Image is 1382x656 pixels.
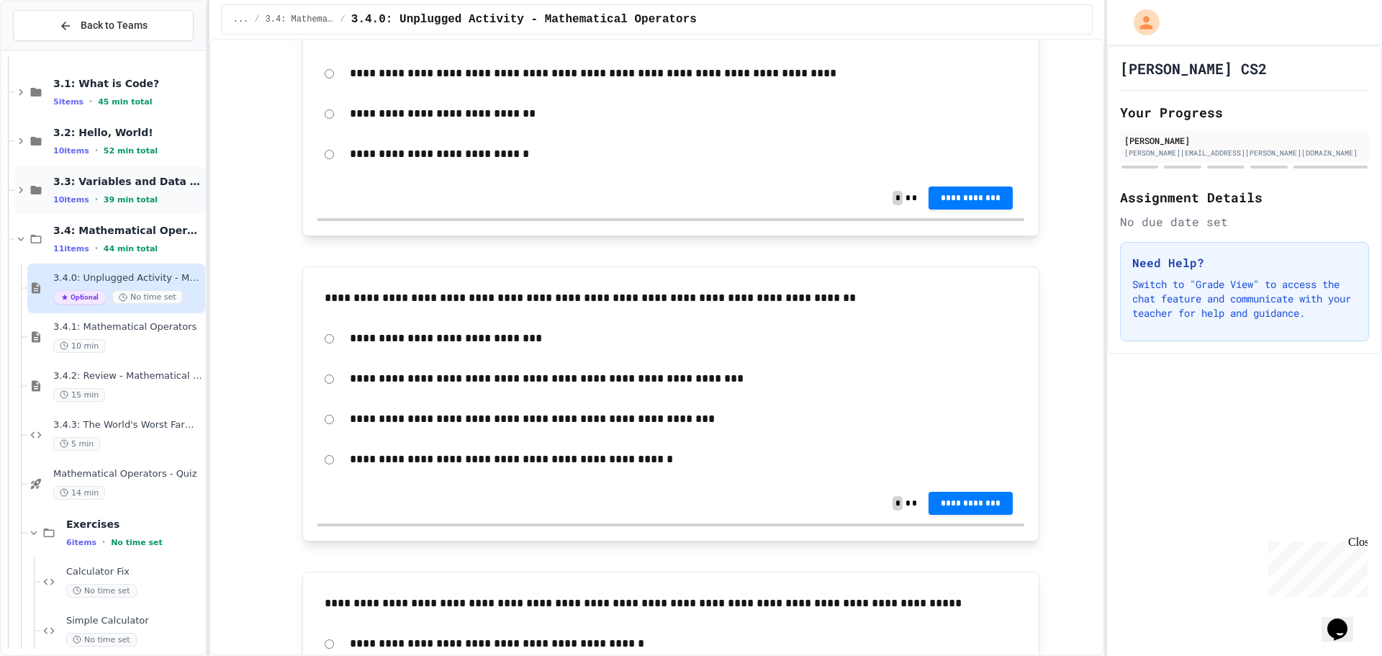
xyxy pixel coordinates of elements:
span: 3.2: Hello, World! [53,126,202,139]
span: 5 items [53,97,83,107]
span: ... [233,14,249,25]
span: 3.4.3: The World's Worst Farmers Market [53,419,202,431]
span: • [95,145,98,156]
span: 39 min total [104,195,158,205]
h2: Assignment Details [1120,187,1369,207]
span: Simple Calculator [66,615,202,627]
span: Mathematical Operators - Quiz [53,468,202,480]
span: / [254,14,259,25]
span: 3.4: Mathematical Operators [266,14,335,25]
span: No time set [112,290,183,304]
span: No time set [111,538,163,547]
span: 3.4.0: Unplugged Activity - Mathematical Operators [351,11,697,28]
span: 3.4: Mathematical Operators [53,224,202,237]
iframe: chat widget [1322,598,1368,642]
div: My Account [1119,6,1163,39]
span: No time set [66,633,137,647]
span: / [340,14,345,25]
span: 3.4.1: Mathematical Operators [53,321,202,333]
span: 3.1: What is Code? [53,77,202,90]
span: 10 min [53,339,105,353]
span: • [89,96,92,107]
span: Back to Teams [81,18,148,33]
button: Back to Teams [13,10,194,41]
span: Optional [53,290,107,305]
span: 44 min total [104,244,158,253]
h1: [PERSON_NAME] CS2 [1120,58,1267,78]
div: No due date set [1120,213,1369,230]
iframe: chat widget [1263,536,1368,597]
span: No time set [66,584,137,598]
span: • [102,536,105,548]
span: 45 min total [98,97,152,107]
div: [PERSON_NAME][EMAIL_ADDRESS][PERSON_NAME][DOMAIN_NAME] [1124,148,1365,158]
span: 11 items [53,244,89,253]
h3: Need Help? [1132,254,1357,271]
div: Chat with us now!Close [6,6,99,91]
span: 3.4.2: Review - Mathematical Operators [53,370,202,382]
span: 15 min [53,388,105,402]
div: [PERSON_NAME] [1124,134,1365,147]
span: 6 items [66,538,96,547]
span: Exercises [66,518,202,531]
span: • [95,194,98,205]
span: 5 min [53,437,100,451]
span: 3.4.0: Unplugged Activity - Mathematical Operators [53,272,202,284]
span: Calculator Fix [66,566,202,578]
span: 14 min [53,486,105,500]
span: • [95,243,98,254]
span: 10 items [53,195,89,205]
span: 52 min total [104,146,158,156]
span: 3.3: Variables and Data Types [53,175,202,188]
p: Switch to "Grade View" to access the chat feature and communicate with your teacher for help and ... [1132,277,1357,320]
span: 10 items [53,146,89,156]
h2: Your Progress [1120,102,1369,122]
